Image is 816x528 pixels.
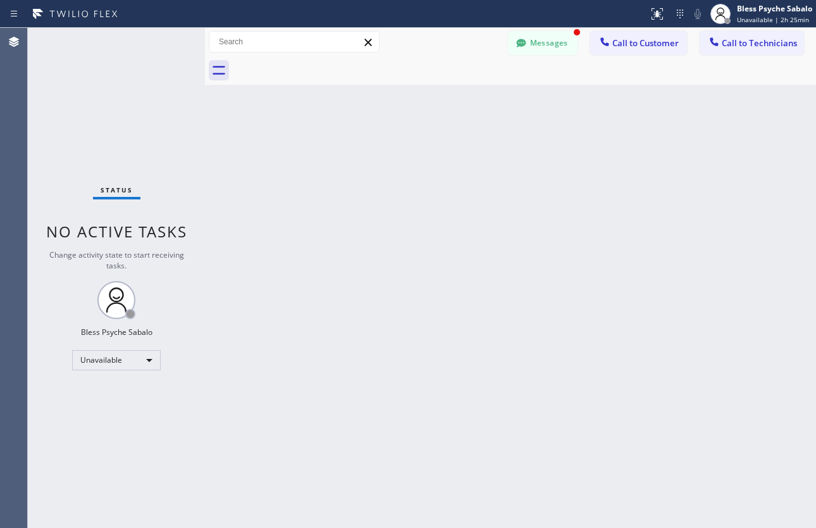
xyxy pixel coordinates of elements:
[700,31,804,55] button: Call to Technicians
[722,37,797,49] span: Call to Technicians
[737,3,812,14] div: Bless Psyche Sabalo
[101,185,133,194] span: Status
[508,31,578,55] button: Messages
[612,37,679,49] span: Call to Customer
[209,32,379,52] input: Search
[81,327,152,337] div: Bless Psyche Sabalo
[46,221,187,242] span: No active tasks
[590,31,687,55] button: Call to Customer
[72,350,161,370] div: Unavailable
[689,5,707,23] button: Mute
[49,249,184,271] span: Change activity state to start receiving tasks.
[737,15,809,24] span: Unavailable | 2h 25min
